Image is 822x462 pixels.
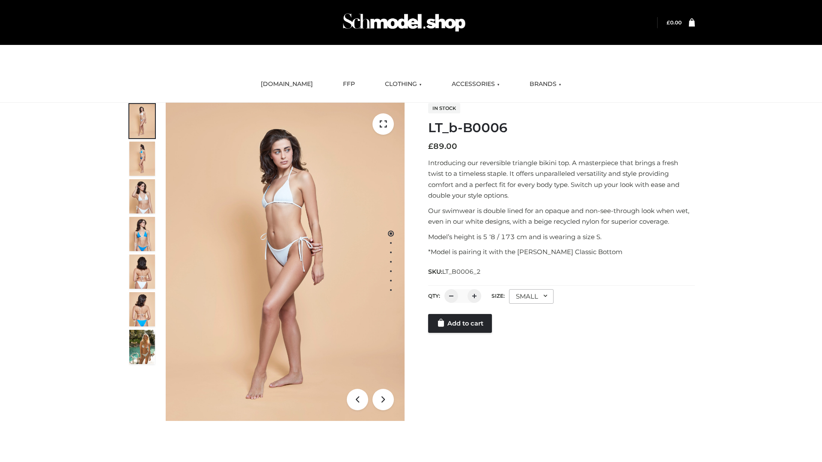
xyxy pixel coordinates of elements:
[667,19,682,26] a: £0.00
[129,142,155,176] img: ArielClassicBikiniTop_CloudNine_AzureSky_OW114ECO_2-scaled.jpg
[129,292,155,326] img: ArielClassicBikiniTop_CloudNine_AzureSky_OW114ECO_8-scaled.jpg
[378,75,428,94] a: CLOTHING
[428,231,695,243] p: Model’s height is 5 ‘8 / 173 cm and is wearing a size S.
[428,246,695,258] p: *Model is pairing it with the [PERSON_NAME] Classic Bottom
[491,293,505,299] label: Size:
[428,157,695,201] p: Introducing our reversible triangle bikini top. A masterpiece that brings a fresh twist to a time...
[428,120,695,136] h1: LT_b-B0006
[509,289,554,304] div: SMALL
[428,205,695,227] p: Our swimwear is double lined for an opaque and non-see-through look when wet, even in our white d...
[129,179,155,213] img: ArielClassicBikiniTop_CloudNine_AzureSky_OW114ECO_3-scaled.jpg
[254,75,319,94] a: [DOMAIN_NAME]
[428,293,440,299] label: QTY:
[523,75,568,94] a: BRANDS
[129,255,155,289] img: ArielClassicBikiniTop_CloudNine_AzureSky_OW114ECO_7-scaled.jpg
[667,19,670,26] span: £
[667,19,682,26] bdi: 0.00
[445,75,506,94] a: ACCESSORIES
[129,104,155,138] img: ArielClassicBikiniTop_CloudNine_AzureSky_OW114ECO_1-scaled.jpg
[428,142,433,151] span: £
[337,75,361,94] a: FFP
[166,103,405,421] img: LT_b-B0006
[129,330,155,364] img: Arieltop_CloudNine_AzureSky2.jpg
[428,267,482,277] span: SKU:
[428,142,457,151] bdi: 89.00
[340,6,468,39] img: Schmodel Admin 964
[428,103,460,113] span: In stock
[129,217,155,251] img: ArielClassicBikiniTop_CloudNine_AzureSky_OW114ECO_4-scaled.jpg
[428,314,492,333] a: Add to cart
[442,268,481,275] span: LT_B0006_2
